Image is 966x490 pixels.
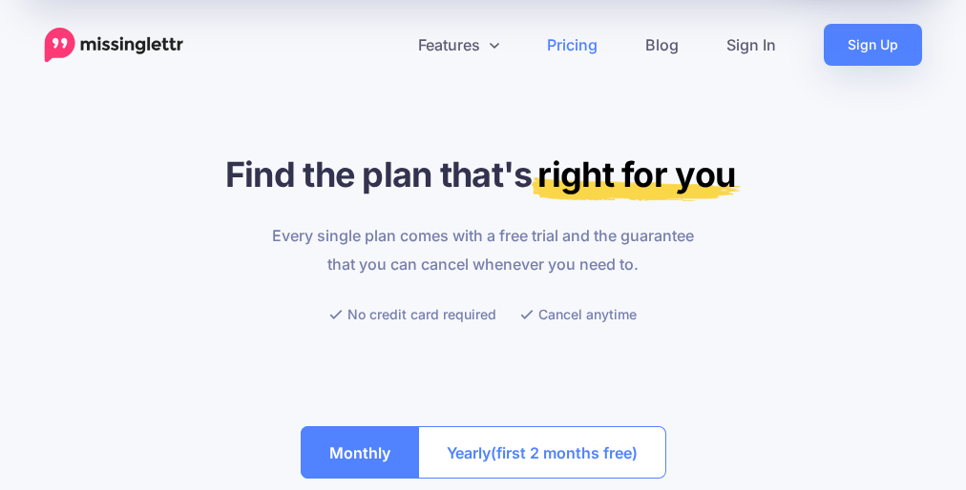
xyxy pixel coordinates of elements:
[523,24,621,66] a: Pricing
[703,24,800,66] a: Sign In
[824,24,922,66] a: Sign Up
[44,152,922,197] h1: Find the plan that's
[301,426,419,479] button: Monthly
[491,438,638,468] span: (first 2 months free)
[621,24,703,66] a: Blog
[329,302,496,326] li: No credit card required
[532,153,741,201] mark: right for you
[418,426,666,479] button: Yearly(first 2 months free)
[271,221,696,278] p: Every single plan comes with a free trial and the guarantee that you can cancel whenever you need...
[394,24,523,66] a: Features
[520,302,637,326] li: Cancel anytime
[44,28,184,63] a: Home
